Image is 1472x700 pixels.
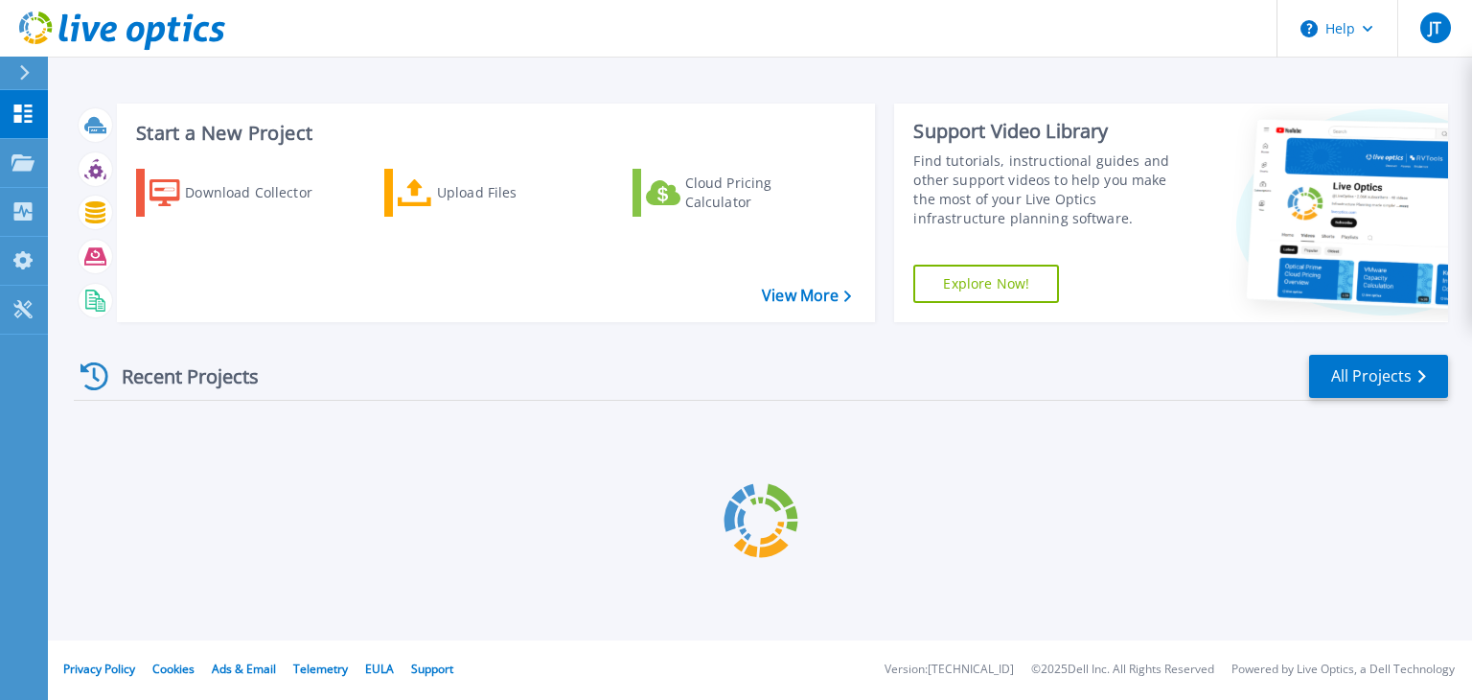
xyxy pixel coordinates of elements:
div: Support Video Library [913,119,1191,144]
a: Ads & Email [212,661,276,677]
li: Version: [TECHNICAL_ID] [885,664,1014,676]
li: © 2025 Dell Inc. All Rights Reserved [1031,664,1214,676]
a: EULA [365,661,394,677]
a: Explore Now! [913,265,1059,303]
span: JT [1429,20,1441,35]
div: Upload Files [437,174,590,212]
li: Powered by Live Optics, a Dell Technology [1231,664,1455,676]
a: Cloud Pricing Calculator [632,169,846,217]
div: Recent Projects [74,353,285,400]
a: Privacy Policy [63,661,135,677]
a: Download Collector [136,169,350,217]
a: Telemetry [293,661,348,677]
div: Find tutorials, instructional guides and other support videos to help you make the most of your L... [913,152,1191,228]
a: All Projects [1309,355,1448,398]
a: View More [762,287,851,305]
div: Download Collector [185,174,338,212]
div: Cloud Pricing Calculator [685,174,839,212]
h3: Start a New Project [136,123,851,144]
a: Upload Files [384,169,598,217]
a: Cookies [152,661,195,677]
a: Support [411,661,453,677]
